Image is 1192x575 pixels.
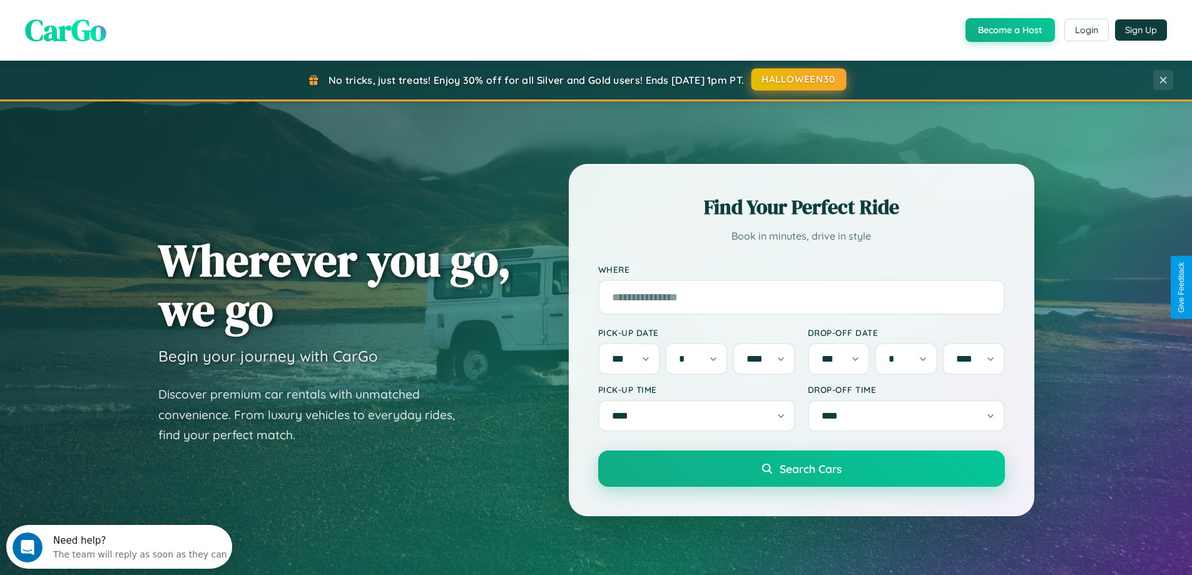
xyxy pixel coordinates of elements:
[5,5,233,39] div: Open Intercom Messenger
[6,525,232,569] iframe: Intercom live chat discovery launcher
[158,235,511,334] h1: Wherever you go, we go
[13,532,43,562] iframe: Intercom live chat
[25,9,106,51] span: CarGo
[598,193,1005,221] h2: Find Your Perfect Ride
[598,227,1005,245] p: Book in minutes, drive in style
[598,327,795,338] label: Pick-up Date
[1064,19,1109,41] button: Login
[598,384,795,395] label: Pick-up Time
[158,347,378,365] h3: Begin your journey with CarGo
[598,450,1005,487] button: Search Cars
[47,21,221,34] div: The team will reply as soon as they can
[158,384,471,445] p: Discover premium car rentals with unmatched convenience. From luxury vehicles to everyday rides, ...
[47,11,221,21] div: Need help?
[808,327,1005,338] label: Drop-off Date
[1177,262,1186,313] div: Give Feedback
[780,462,842,476] span: Search Cars
[1115,19,1167,41] button: Sign Up
[751,68,847,91] button: HALLOWEEN30
[808,384,1005,395] label: Drop-off Time
[598,264,1005,275] label: Where
[965,18,1055,42] button: Become a Host
[329,74,744,86] span: No tricks, just treats! Enjoy 30% off for all Silver and Gold users! Ends [DATE] 1pm PT.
